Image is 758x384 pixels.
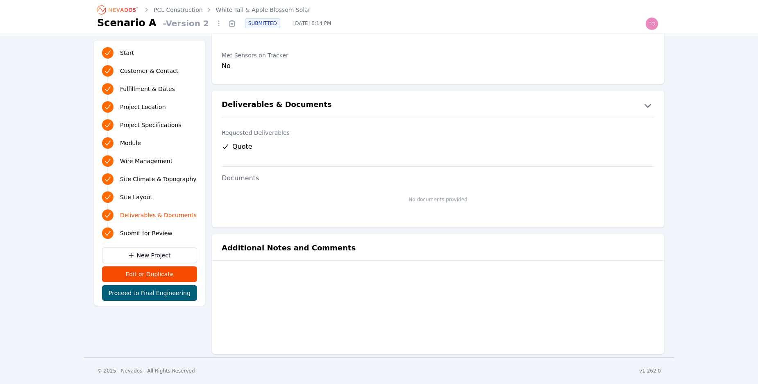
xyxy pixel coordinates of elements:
[120,49,134,57] span: Start
[216,6,311,14] a: White Tail & Apple Blossom Solar
[120,67,178,75] span: Customer & Contact
[120,103,166,111] span: Project Location
[245,18,280,28] div: SUBMITTED
[232,142,252,152] span: Quote
[120,229,172,237] span: Submit for Review
[102,266,197,282] button: Edit or Duplicate
[222,186,654,213] li: No documents provided
[120,85,175,93] span: Fulfillment & Dates
[287,20,338,27] span: [DATE] 6:14 PM
[222,242,356,254] h2: Additional Notes and Comments
[222,99,332,112] h2: Deliverables & Documents
[97,16,157,30] h1: Scenario A
[120,175,196,183] span: Site Climate & Topography
[97,3,310,16] nav: Breadcrumb
[120,139,141,147] span: Module
[160,18,212,29] span: - Version 2
[120,121,182,129] span: Project Specifications
[120,211,197,219] span: Deliverables & Documents
[222,61,428,71] div: No
[212,99,664,112] button: Deliverables & Documents
[639,368,661,374] div: v1.262.0
[154,6,203,14] a: PCL Construction
[120,193,152,201] span: Site Layout
[645,17,658,30] img: todd.padezanin@nevados.solar
[102,285,197,301] button: Proceed to Final Engineering
[120,157,172,165] span: Wire Management
[212,174,269,182] label: Documents
[102,248,197,263] a: New Project
[97,368,195,374] div: © 2025 - Nevados - All Rights Reserved
[102,45,197,241] nav: Progress
[222,129,654,137] label: Requested Deliverables
[222,51,428,59] label: Met Sensors on Tracker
